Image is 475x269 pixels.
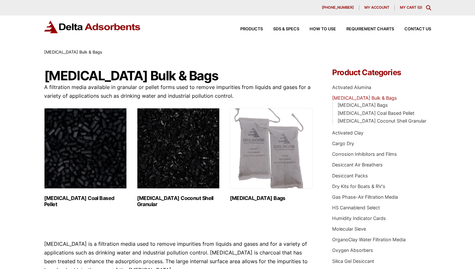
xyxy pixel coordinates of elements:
a: Visit product category Activated Carbon Bags [230,108,312,201]
a: Visit product category Activated Carbon Coconut Shell Granular [137,108,220,207]
a: OrganoClay Water Filtration Media [332,237,406,242]
h4: Product Categories [332,69,431,76]
a: [MEDICAL_DATA] Bulk & Bags [332,95,397,101]
img: Delta Adsorbents [44,21,141,33]
a: Silica Gel Desiccant [332,258,374,264]
a: Visit product category Activated Carbon Coal Based Pellet [44,108,127,207]
a: Requirement Charts [336,27,394,31]
a: Gas Phase-Air Filtration Media [332,194,398,200]
span: Products [240,27,263,31]
img: Activated Carbon Coconut Shell Granular [137,108,220,189]
h2: [MEDICAL_DATA] Coal Based Pellet [44,195,127,207]
a: [MEDICAL_DATA] Coconut Shell Granular [338,118,426,124]
span: [MEDICAL_DATA] Bulk & Bags [44,50,102,55]
a: [PHONE_NUMBER] [317,5,359,10]
img: Activated Carbon Coal Based Pellet [44,108,127,189]
a: My Cart (0) [400,5,422,10]
span: 0 [419,5,421,10]
h2: [MEDICAL_DATA] Coconut Shell Granular [137,195,220,207]
a: Dry Kits for Boats & RV's [332,184,385,189]
a: Activated Clay [332,130,363,135]
a: Desiccant Air Breathers [332,162,383,167]
a: Activated Alumina [332,85,371,90]
div: Toggle Modal Content [426,5,431,10]
a: SDS & SPECS [263,27,299,31]
span: SDS & SPECS [273,27,299,31]
a: [MEDICAL_DATA] Coal Based Pellet [338,110,414,116]
a: Contact Us [394,27,431,31]
h1: [MEDICAL_DATA] Bulk & Bags [44,69,313,83]
a: Cargo Dry [332,141,354,146]
h2: [MEDICAL_DATA] Bags [230,195,312,201]
a: Oxygen Absorbers [332,247,373,253]
a: How to Use [299,27,336,31]
span: My account [364,6,389,9]
a: Molecular Sieve [332,226,366,232]
span: How to Use [310,27,336,31]
img: Activated Carbon Bags [230,108,312,189]
a: Products [230,27,263,31]
a: My account [359,5,395,10]
span: Requirement Charts [346,27,394,31]
a: HS Cannablend Select [332,205,380,210]
span: [PHONE_NUMBER] [322,6,354,9]
a: [MEDICAL_DATA] Bags [338,102,388,108]
span: Contact Us [404,27,431,31]
a: Desiccant Packs [332,173,368,178]
a: Humidity Indicator Cards [332,215,386,221]
p: A filtration media available in granular or pellet forms used to remove impurities from liquids a... [44,83,313,100]
a: Corrosion Inhibitors and Films [332,151,397,157]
